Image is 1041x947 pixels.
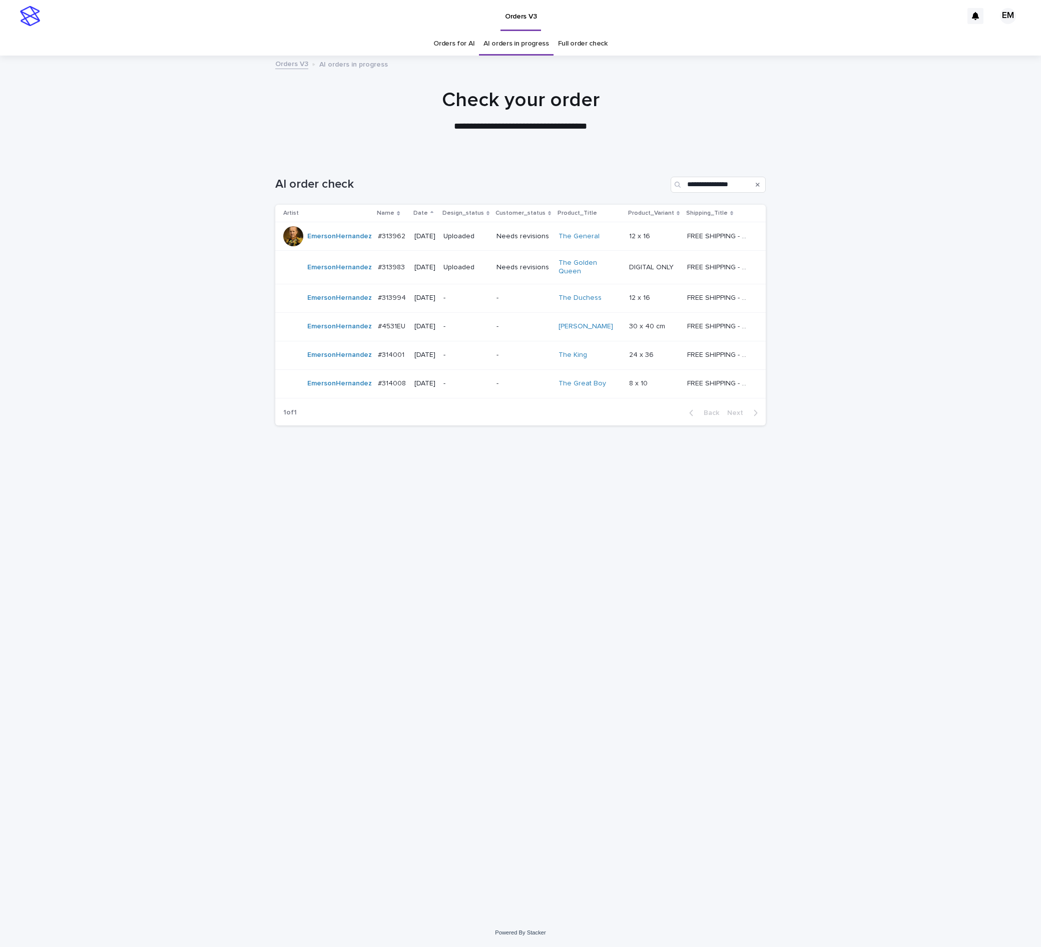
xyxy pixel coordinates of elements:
a: The Golden Queen [559,259,621,276]
p: - [443,351,488,359]
p: #313994 [378,292,408,302]
a: Powered By Stacker [495,929,546,935]
p: 1 of 1 [275,400,305,425]
p: #314001 [378,349,406,359]
p: #313962 [378,230,407,241]
p: - [443,322,488,331]
a: [PERSON_NAME] [559,322,613,331]
p: FREE SHIPPING - preview in 1-2 business days, after your approval delivery will take 5-10 b.d. [687,292,752,302]
p: Uploaded [443,232,488,241]
p: Date [413,208,428,219]
span: Next [727,409,749,416]
p: Needs revisions [496,232,551,241]
p: Name [377,208,394,219]
tr: EmersonHernandez #313983#313983 [DATE]UploadedNeeds revisionsThe Golden Queen DIGITAL ONLYDIGITAL... [275,251,766,284]
p: [DATE] [414,379,435,388]
p: - [496,379,551,388]
p: - [496,322,551,331]
p: Artist [283,208,299,219]
a: EmersonHernandez [307,294,372,302]
p: - [443,379,488,388]
p: FREE SHIPPING - preview in 1-2 business days, after your approval delivery will take 5-10 b.d. [687,349,752,359]
h1: Check your order [275,88,766,112]
a: Full order check [558,32,608,56]
a: Orders for AI [433,32,474,56]
p: #313983 [378,261,407,272]
p: [DATE] [414,351,435,359]
p: Product_Variant [628,208,674,219]
div: EM [1000,8,1016,24]
p: - [496,294,551,302]
p: #314008 [378,377,408,388]
p: #4531EU [378,320,407,331]
p: Needs revisions [496,263,551,272]
tr: EmersonHernandez #314008#314008 [DATE]--The Great Boy 8 x 108 x 10 FREE SHIPPING - preview in 1-2... [275,369,766,398]
a: The King [559,351,587,359]
p: FREE SHIPPING - preview in 1-2 business days, after your approval delivery will take 5-10 b.d. [687,261,752,272]
p: - [443,294,488,302]
p: Customer_status [495,208,546,219]
p: [DATE] [414,232,435,241]
p: 12 x 16 [629,230,652,241]
p: DIGITAL ONLY [629,261,676,272]
p: Uploaded [443,263,488,272]
p: 8 x 10 [629,377,650,388]
a: The Duchess [559,294,602,302]
tr: EmersonHernandez #314001#314001 [DATE]--The King 24 x 3624 x 36 FREE SHIPPING - preview in 1-2 bu... [275,341,766,369]
p: [DATE] [414,322,435,331]
p: Shipping_Title [686,208,728,219]
p: - [496,351,551,359]
p: FREE SHIPPING - preview in 1-2 business days, after your approval delivery will take 5-10 b.d. [687,377,752,388]
a: EmersonHernandez [307,379,372,388]
p: 12 x 16 [629,292,652,302]
button: Back [681,408,723,417]
a: The General [559,232,600,241]
h1: AI order check [275,177,667,192]
tr: EmersonHernandez #313962#313962 [DATE]UploadedNeeds revisionsThe General 12 x 1612 x 16 FREE SHIP... [275,222,766,251]
tr: EmersonHernandez #4531EU#4531EU [DATE]--[PERSON_NAME] 30 x 40 cm30 x 40 cm FREE SHIPPING - previe... [275,312,766,341]
a: AI orders in progress [483,32,549,56]
a: EmersonHernandez [307,263,372,272]
p: FREE SHIPPING - preview in 1-2 business days, after your approval delivery will take 6-10 busines... [687,320,752,331]
a: The Great Boy [559,379,606,388]
img: stacker-logo-s-only.png [20,6,40,26]
a: EmersonHernandez [307,322,372,331]
button: Next [723,408,766,417]
input: Search [671,177,766,193]
a: Orders V3 [275,58,308,69]
tr: EmersonHernandez #313994#313994 [DATE]--The Duchess 12 x 1612 x 16 FREE SHIPPING - preview in 1-2... [275,284,766,312]
p: Product_Title [558,208,597,219]
a: EmersonHernandez [307,351,372,359]
p: [DATE] [414,294,435,302]
p: 24 x 36 [629,349,656,359]
p: [DATE] [414,263,435,272]
p: Design_status [442,208,484,219]
p: AI orders in progress [319,58,388,69]
p: FREE SHIPPING - preview in 1-2 business days, after your approval delivery will take 5-10 b.d. [687,230,752,241]
p: 30 x 40 cm [629,320,667,331]
span: Back [698,409,719,416]
a: EmersonHernandez [307,232,372,241]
